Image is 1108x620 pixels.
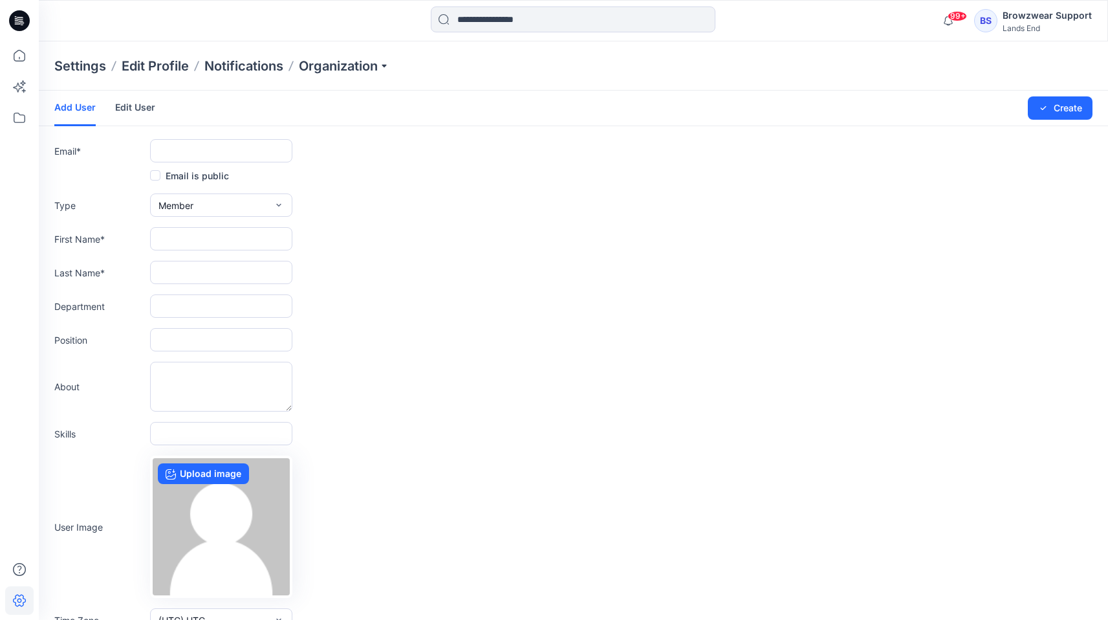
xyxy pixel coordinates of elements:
div: BS [974,9,997,32]
label: Department [54,300,145,313]
label: Skills [54,427,145,441]
span: 99+ [948,11,967,21]
label: Type [54,199,145,212]
button: Member [150,194,292,217]
span: Member [158,199,193,212]
a: Notifications [204,57,283,75]
button: Create [1028,96,1092,120]
label: Last Name [54,266,145,280]
label: User Image [54,520,145,534]
div: Browzwear Support [1003,8,1092,23]
label: First Name [54,232,145,246]
label: Position [54,333,145,347]
label: Email is public [150,168,229,183]
a: Edit Profile [122,57,189,75]
label: Email [54,144,145,158]
a: Add User [54,91,96,126]
a: Edit User [115,91,155,124]
p: Settings [54,57,106,75]
div: Lands End [1003,23,1092,33]
label: About [54,380,145,393]
label: Upload image [158,463,249,484]
img: no-profile.png [153,458,290,595]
